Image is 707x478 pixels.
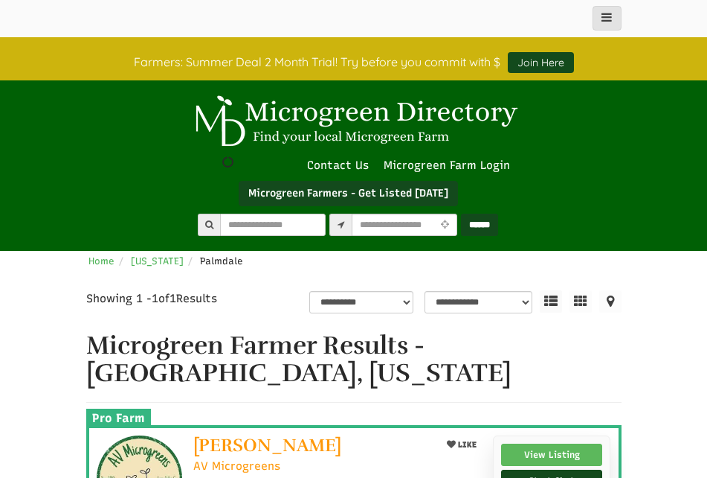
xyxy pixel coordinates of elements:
[442,436,482,454] button: LIKE
[187,95,521,147] img: Microgreen Directory
[508,52,574,73] a: Join Here
[200,255,243,267] span: Palmdale
[239,181,458,206] a: Microgreen Farmers - Get Listed [DATE]
[193,459,280,474] span: AV Microgreens
[424,291,532,313] select: sortbox-1
[300,159,376,172] a: Contact Us
[88,255,114,267] a: Home
[309,291,413,313] select: overall_rating_filter-1
[170,292,176,305] span: 1
[152,292,158,305] span: 1
[193,434,341,456] span: [PERSON_NAME]
[593,6,622,31] button: main_menu
[436,220,452,230] i: Use Current Location
[384,159,517,172] a: Microgreen Farm Login
[86,332,622,388] h1: Microgreen Farmer Results - [GEOGRAPHIC_DATA], [US_STATE]
[193,436,430,474] a: [PERSON_NAME] AV Microgreens
[131,255,184,267] a: [US_STATE]
[456,440,477,450] span: LIKE
[501,444,602,466] a: View Listing
[75,45,633,73] div: Farmers: Summer Deal 2 Month Trial! Try before you commit with $
[86,291,265,307] div: Showing 1 - of Results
